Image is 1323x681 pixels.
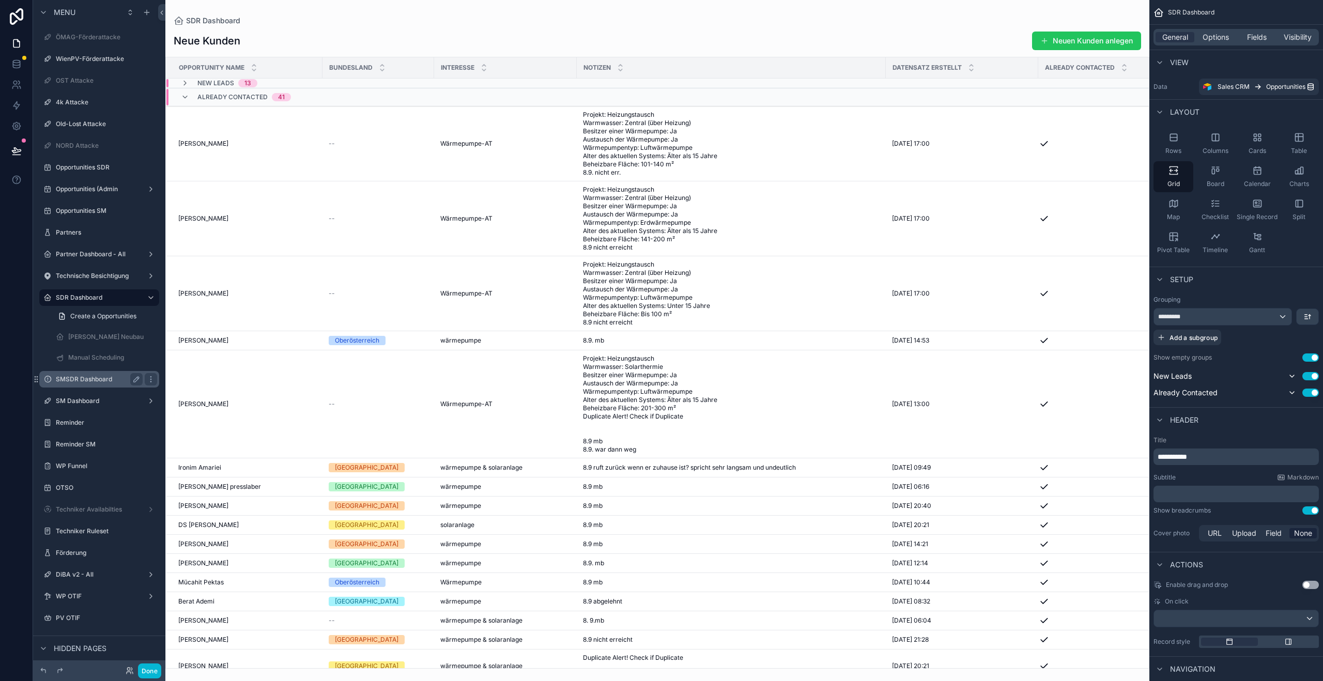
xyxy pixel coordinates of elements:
button: Timeline [1195,227,1235,258]
a: SM Dashboard [39,393,159,409]
label: Opportunities SDR [56,163,157,172]
span: Gantt [1249,246,1265,254]
span: Calendar [1244,180,1271,188]
span: Already Contacted [1153,388,1218,398]
button: Single Record [1237,194,1277,225]
a: Reminder SM [39,436,159,453]
label: Technische Besichtigung [56,272,143,280]
button: Pivot Table [1153,227,1193,258]
div: scrollable content [1153,448,1319,465]
span: Cards [1249,147,1266,155]
button: Columns [1195,128,1235,159]
label: WP Funnel [56,462,157,470]
span: On click [1165,597,1189,606]
label: Grouping [1153,296,1180,304]
label: Reminder SM [56,440,157,448]
button: Board [1195,161,1235,192]
a: Reminder [39,414,159,431]
label: WP OTIF [56,592,143,600]
span: Enable drag and drop [1166,581,1228,589]
a: Partners [39,224,159,241]
span: Sales CRM [1218,83,1250,91]
span: Add a subgroup [1170,334,1218,342]
span: Timeline [1203,246,1228,254]
label: Opportunities (Admin [56,185,143,193]
label: Manual Scheduling [68,353,157,362]
button: Calendar [1237,161,1277,192]
a: Opportunities SM [39,203,159,219]
label: Record style [1153,638,1195,646]
label: Cover photo [1153,529,1195,537]
button: Table [1279,128,1319,159]
span: Interesse [441,64,474,72]
span: None [1294,528,1312,538]
span: General [1162,32,1188,42]
span: New Leads [1153,371,1192,381]
a: OTSO [39,479,159,496]
span: URL [1208,528,1222,538]
a: WP Funnel [39,458,159,474]
span: View [1170,57,1189,68]
label: Show empty groups [1153,353,1212,362]
label: Partner Dashboard - All [56,250,143,258]
label: OST Attacke [56,76,157,85]
div: scrollable content [1153,486,1319,502]
label: Subtitle [1153,473,1176,482]
a: OST Attacke [39,72,159,89]
a: NORD Attacke [39,137,159,154]
span: Fields [1247,32,1267,42]
button: Gantt [1237,227,1277,258]
a: Opportunities (Admin [39,181,159,197]
label: Partners [56,228,157,237]
span: Grid [1167,180,1180,188]
label: SDR Dashboard [56,293,139,302]
a: Techniker Ruleset [39,523,159,539]
a: Sales CRMOpportunities [1199,79,1319,95]
span: Datensatz erstellt [893,64,962,72]
label: DiBA v2 - All [56,570,143,579]
button: Checklist [1195,194,1235,225]
button: Map [1153,194,1193,225]
span: Opportunities [1266,83,1305,91]
label: Old-Lost Attacke [56,120,157,128]
span: Navigation [1170,664,1216,674]
span: Layout [1170,107,1199,117]
span: Header [1170,415,1198,425]
span: Notizen [583,64,611,72]
label: Förderung [56,549,157,557]
span: Rows [1165,147,1181,155]
span: Single Record [1237,213,1278,221]
a: DiBA v2 - All [39,566,159,583]
a: ÖMAG-Förderattacke [39,29,159,45]
a: Förderung [39,545,159,561]
div: Show breadcrumbs [1153,506,1211,515]
a: Create a Opportunities [52,308,159,324]
span: Split [1293,213,1305,221]
a: Old-Lost Attacke [39,116,159,132]
span: SDR Dashboard [1168,8,1214,17]
label: Techniker Availabilties [56,505,143,514]
button: Charts [1279,161,1319,192]
span: Setup [1170,274,1193,285]
span: New Leads [197,79,234,87]
span: Bundesland [329,64,373,72]
span: Pivot Table [1157,246,1190,254]
a: SDR Dashboard [39,289,159,306]
span: Actions [1170,560,1203,570]
span: Opportunity Name [179,64,244,72]
div: 41 [278,93,285,101]
label: PV OTIF [56,614,157,622]
a: Opportunities SDR [39,159,159,176]
img: Airtable Logo [1203,83,1211,91]
a: SMSDR Dashboard [39,371,159,388]
span: Create a Opportunities [70,312,136,320]
label: SMSDR Dashboard [56,375,139,383]
a: Partner Dashboard - All [39,246,159,262]
div: 13 [244,79,251,87]
button: Done [138,663,161,678]
a: WP OTIF [39,588,159,605]
label: 4k Attacke [56,98,157,106]
span: Hidden pages [54,643,106,654]
span: Checklist [1202,213,1229,221]
a: WienPV-Förderattacke [39,51,159,67]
